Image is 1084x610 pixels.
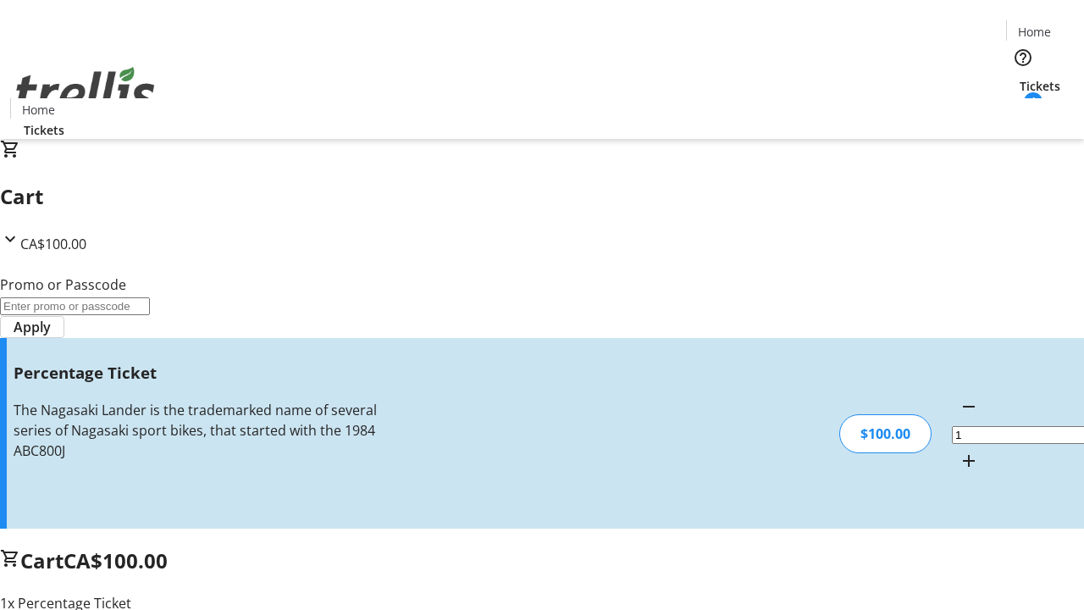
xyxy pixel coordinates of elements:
span: Tickets [1020,77,1060,95]
a: Home [11,101,65,119]
span: CA$100.00 [20,235,86,253]
a: Tickets [10,121,78,139]
button: Help [1006,41,1040,75]
button: Cart [1006,95,1040,129]
button: Decrement by one [952,390,986,424]
span: Home [1018,23,1051,41]
a: Home [1007,23,1061,41]
span: Home [22,101,55,119]
img: Orient E2E Organization QT4LaI3WNS's Logo [10,48,161,133]
span: CA$100.00 [64,546,168,574]
span: Apply [14,317,51,337]
h3: Percentage Ticket [14,361,384,385]
div: $100.00 [839,414,932,453]
div: The Nagasaki Lander is the trademarked name of several series of Nagasaki sport bikes, that start... [14,400,384,461]
button: Increment by one [952,444,986,478]
a: Tickets [1006,77,1074,95]
span: Tickets [24,121,64,139]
